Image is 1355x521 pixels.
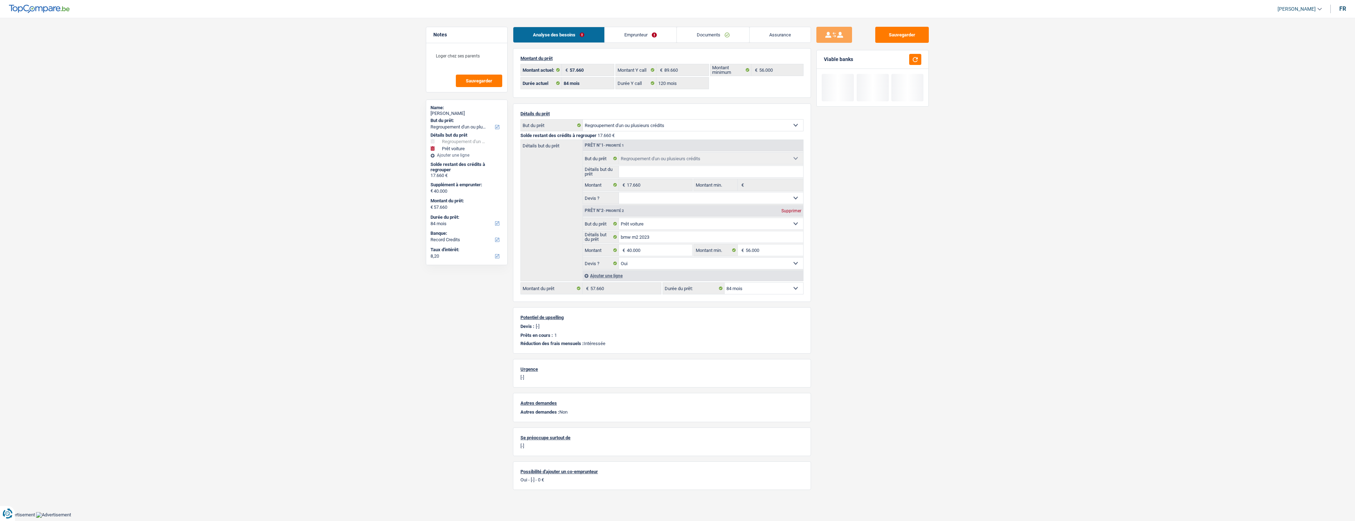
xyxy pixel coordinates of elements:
[520,375,804,380] p: [-]
[520,111,804,116] p: Détails du prêt
[520,469,804,474] p: Possibilité d'ajouter un co-emprunteur
[656,64,664,76] span: €
[583,143,626,148] div: Prêt n°1
[750,27,811,42] a: Assurance
[520,366,804,372] p: Urgence
[520,435,804,440] p: Se préoccupe surtout de
[598,133,615,138] span: 17.660 €
[536,324,539,329] p: [-]
[430,162,503,173] div: Solde restant des crédits à regrouper
[430,105,503,111] div: Name:
[520,133,596,138] span: Solde restant des crédits à regrouper
[430,118,502,123] label: But du prêt:
[738,244,746,256] span: €
[583,270,803,281] div: Ajouter une ligne
[520,341,804,346] p: Intéressée
[583,244,619,256] label: Montant
[521,140,583,148] label: Détails but du prêt
[875,27,929,43] button: Sauvegarder
[604,143,624,147] span: - Priorité 1
[520,400,804,406] p: Autres demandes
[1272,3,1322,15] a: [PERSON_NAME]
[520,443,804,449] p: [-]
[1278,6,1316,12] span: [PERSON_NAME]
[513,27,604,42] a: Analyse des besoins
[604,209,624,213] span: - Priorité 2
[1339,5,1346,12] div: fr
[9,5,70,13] img: TopCompare Logo
[456,75,502,87] button: Sauvegarder
[583,283,590,294] span: €
[751,64,759,76] span: €
[554,333,557,338] p: 1
[616,64,657,76] label: Montant Y call
[521,120,583,131] label: But du prêt
[824,56,853,62] div: Viable banks
[430,198,502,204] label: Montant du prêt:
[430,204,433,210] span: €
[430,231,502,236] label: Banque:
[430,111,503,116] div: [PERSON_NAME]
[583,166,619,177] label: Détails but du prêt
[562,64,570,76] span: €
[520,333,553,338] p: Prêts en cours :
[583,218,619,229] label: But du prêt
[520,324,534,329] p: Devis :
[521,77,562,89] label: Durée actuel
[466,79,492,83] span: Sauvegarder
[738,179,746,191] span: €
[520,409,559,415] span: Autres demandes :
[583,208,626,213] div: Prêt n°2
[520,477,804,482] p: Oui - [-] - 0 €
[520,315,804,320] p: Potentiel de upselling
[433,32,500,38] h5: Notes
[663,283,725,294] label: Durée du prêt:
[694,179,737,191] label: Montant min.
[583,231,619,243] label: Détails but du prêt
[521,283,583,294] label: Montant du prêt
[677,27,749,42] a: Documents
[430,182,502,188] label: Supplément à emprunter:
[430,247,502,253] label: Taux d'intérêt:
[694,244,737,256] label: Montant min.
[710,64,751,76] label: Montant minimum
[430,153,503,158] div: Ajouter une ligne
[520,56,804,61] p: Montant du prêt
[583,258,619,269] label: Devis ?
[520,341,584,346] span: Réduction des frais mensuels :
[583,192,619,204] label: Devis ?
[583,153,619,164] label: But du prêt
[605,27,677,42] a: Emprunteur
[430,132,503,138] div: Détails but du prêt
[430,214,502,220] label: Durée du prêt:
[36,512,71,518] img: Advertisement
[583,179,619,191] label: Montant
[430,188,433,194] span: €
[430,173,503,178] div: 17.660 €
[616,77,657,89] label: Durée Y call
[521,64,562,76] label: Montant actuel:
[520,409,804,415] p: Non
[619,179,627,191] span: €
[780,209,803,213] div: Supprimer
[619,244,627,256] span: €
